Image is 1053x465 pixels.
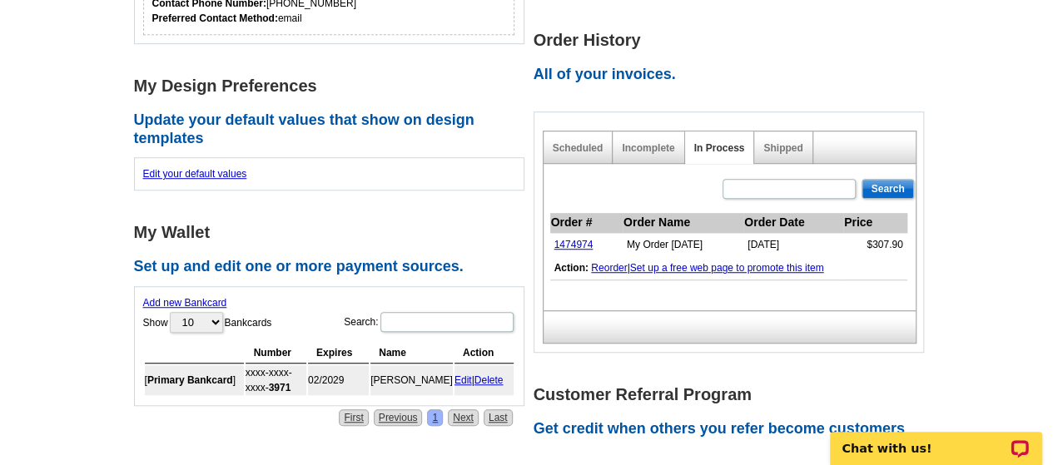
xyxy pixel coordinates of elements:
[862,179,913,199] input: Search
[554,239,594,250] a: 1474974
[308,343,369,364] th: Expires
[454,343,514,364] th: Action
[246,343,306,364] th: Number
[374,409,423,426] a: Previous
[134,224,534,241] h1: My Wallet
[134,258,534,276] h2: Set up and edit one or more payment sources.
[246,365,306,395] td: xxxx-xxxx-xxxx-
[427,409,443,426] a: 1
[550,256,907,280] td: |
[145,365,244,395] td: [ ]
[534,386,933,403] h1: Customer Referral Program
[819,413,1053,465] iframe: LiveChat chat widget
[370,343,453,364] th: Name
[534,420,933,438] h2: Get credit when others you refer become customers
[454,365,514,395] td: |
[591,262,627,274] a: Reorder
[134,111,534,147] h2: Update your default values that show on design templates
[763,142,802,154] a: Shipped
[623,233,743,257] td: My Order [DATE]
[454,374,472,386] a: Edit
[448,409,479,426] a: Next
[380,312,514,332] input: Search:
[170,312,223,333] select: ShowBankcards
[370,365,453,395] td: [PERSON_NAME]
[474,374,504,386] a: Delete
[743,213,843,233] th: Order Date
[623,213,743,233] th: Order Name
[143,168,247,180] a: Edit your default values
[622,142,674,154] a: Incomplete
[534,32,933,49] h1: Order History
[630,262,824,274] a: Set up a free web page to promote this item
[344,310,514,334] label: Search:
[694,142,745,154] a: In Process
[143,310,272,334] label: Show Bankcards
[269,382,291,393] strong: 3971
[339,409,368,426] a: First
[534,66,933,84] h2: All of your invoices.
[553,142,603,154] a: Scheduled
[843,213,907,233] th: Price
[743,233,843,257] td: [DATE]
[484,409,513,426] a: Last
[134,77,534,95] h1: My Design Preferences
[554,262,589,274] b: Action:
[843,233,907,257] td: $307.90
[550,213,623,233] th: Order #
[308,365,369,395] td: 02/2029
[147,374,233,386] b: Primary Bankcard
[152,12,278,24] strong: Preferred Contact Method:
[143,297,227,309] a: Add new Bankcard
